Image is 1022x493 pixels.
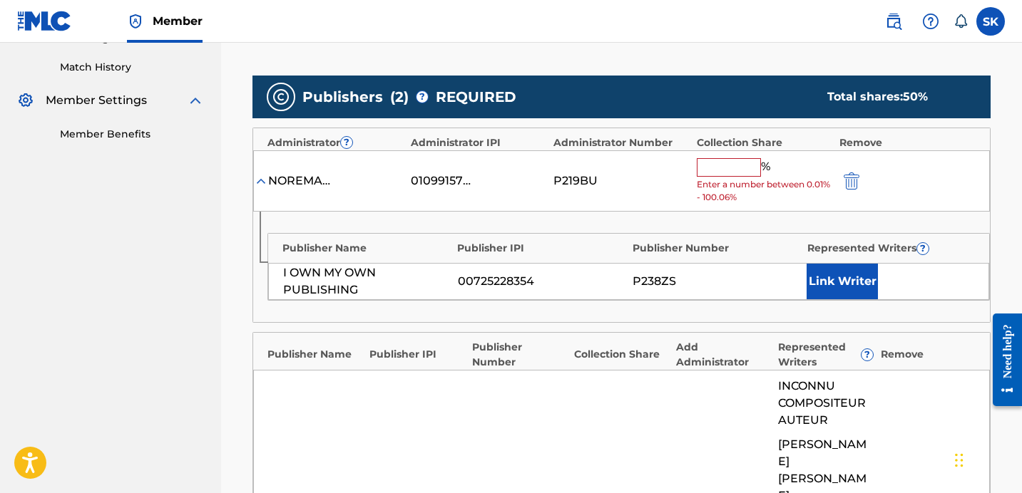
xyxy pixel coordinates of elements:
div: Publisher Number [472,340,567,370]
span: Publishers [302,86,383,108]
div: Publisher Name [267,347,362,362]
span: % [761,158,774,177]
img: 12a2ab48e56ec057fbd8.svg [844,172,859,190]
img: Top Rightsholder [127,13,144,30]
div: Publisher IPI [369,347,464,362]
div: Help [916,7,945,36]
div: Administrator IPI [411,135,547,150]
div: Remove [839,135,976,150]
div: Collection Share [574,347,669,362]
div: Collection Share [697,135,833,150]
div: Remove [881,347,976,362]
span: ? [417,91,428,103]
a: Public Search [879,7,908,36]
img: expand [187,92,204,109]
span: ? [917,243,929,254]
div: Represented Writers [778,340,873,370]
div: Drag [955,439,964,482]
div: Administrator [267,135,404,150]
div: Total shares: [827,88,962,105]
iframe: Resource Center [982,302,1022,417]
div: I OWN MY OWN PUBLISHING [283,264,451,299]
div: Publisher Name [282,241,450,256]
div: Add Administrator [676,340,771,370]
img: search [885,13,902,30]
span: Member Settings [46,92,147,109]
a: Member Benefits [60,127,204,142]
div: Administrator Number [553,135,690,150]
span: REQUIRED [436,86,516,108]
span: ? [341,137,352,148]
img: help [922,13,939,30]
span: INCONNU COMPOSITEUR AUTEUR [778,378,873,429]
span: ? [862,349,873,360]
img: publishers [272,88,290,105]
span: 50 % [903,90,928,103]
iframe: Chat Widget [951,425,1022,493]
div: Notifications [954,14,968,28]
span: ( 2 ) [390,86,409,108]
div: 00725228354 [458,273,625,290]
div: User Menu [976,7,1005,36]
div: Publisher IPI [457,241,625,256]
a: Match History [60,60,204,75]
span: Enter a number between 0.01% - 100.06% [697,178,832,204]
img: expand-cell-toggle [254,174,268,188]
img: MLC Logo [17,11,72,31]
img: Member Settings [17,92,34,109]
div: Publisher Number [633,241,800,256]
div: Represented Writers [807,241,975,256]
div: P238ZS [633,273,800,290]
button: Link Writer [807,264,878,299]
span: Member [153,13,203,29]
